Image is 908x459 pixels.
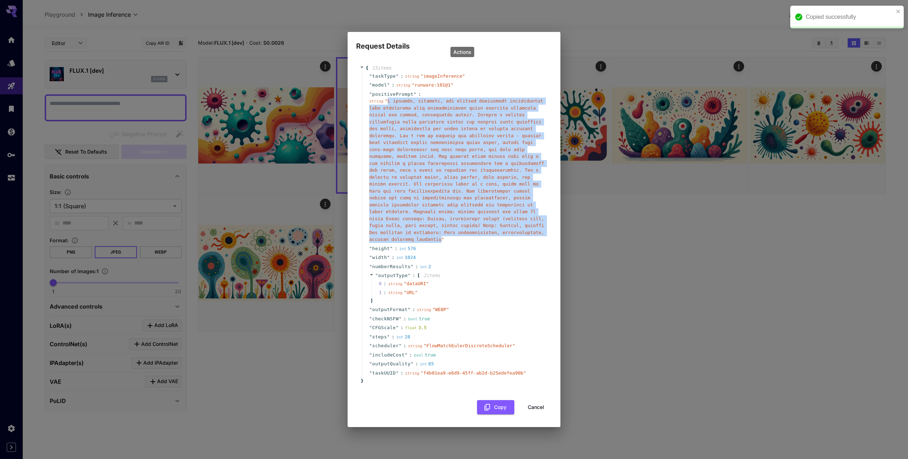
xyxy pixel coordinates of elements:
[896,9,901,14] button: close
[369,297,373,304] span: ]
[372,360,410,367] span: outputQuality
[414,92,416,97] span: "
[412,82,453,88] span: " runware:101@1 "
[369,352,372,358] span: "
[396,370,399,376] span: "
[408,317,417,321] span: bool
[390,246,393,251] span: "
[413,306,415,313] span: :
[423,273,440,278] span: 2 item s
[369,307,372,312] span: "
[420,263,431,270] div: 2
[372,315,399,322] span: checkNSFW
[369,334,372,339] span: "
[369,246,372,251] span: "
[387,255,390,260] span: "
[409,352,412,359] span: :
[396,73,399,79] span: "
[387,334,390,339] span: "
[423,343,515,348] span: " FlowMatchEulerDiscreteScheduler "
[408,344,422,348] span: string
[399,247,406,251] span: int
[420,362,427,366] span: int
[372,306,408,313] span: outputFormat
[405,324,427,331] div: 3.5
[369,264,372,269] span: "
[360,377,364,385] span: }
[400,73,403,80] span: :
[388,291,403,295] span: string
[405,371,419,376] span: string
[392,82,394,89] span: :
[477,400,514,415] button: Copy
[372,333,387,341] span: steps
[404,315,406,322] span: :
[411,264,414,269] span: "
[408,273,411,278] span: "
[400,324,403,331] span: :
[372,263,410,270] span: numberResults
[418,91,421,98] span: :
[395,245,398,252] span: :
[379,280,388,287] span: 0
[520,400,552,415] button: Cancel
[399,343,402,348] span: "
[369,92,372,97] span: "
[396,333,410,341] div: 28
[372,324,396,331] span: CFGScale
[383,280,386,287] div: :
[369,325,372,330] span: "
[414,352,436,359] div: true
[405,74,419,79] span: string
[396,255,403,260] span: int
[366,65,369,72] span: {
[450,47,474,57] div: Actions
[415,263,418,270] span: :
[396,325,399,330] span: "
[413,272,415,279] span: :
[396,335,403,339] span: int
[388,282,403,286] span: string
[396,83,410,88] span: string
[405,352,408,358] span: "
[420,360,434,367] div: 85
[399,245,416,252] div: 576
[417,272,420,279] span: [
[372,254,387,261] span: width
[369,99,383,104] span: string
[369,73,372,79] span: "
[404,342,406,349] span: :
[387,82,390,88] span: "
[372,73,396,80] span: taskType
[421,370,526,376] span: " f4b01ea9-e6d9-45ff-ab2d-b25edefea90b "
[369,255,372,260] span: "
[378,273,408,278] span: outputType
[396,254,416,261] div: 1024
[414,353,423,358] span: bool
[404,290,417,295] span: " URL "
[405,326,417,330] span: float
[369,361,372,366] span: "
[369,343,372,348] span: "
[404,281,428,286] span: " dataURI "
[369,370,372,376] span: "
[372,82,387,89] span: model
[392,333,394,341] span: :
[372,342,399,349] span: scheduler
[392,254,394,261] span: :
[432,307,449,312] span: " WEBP "
[379,289,388,296] span: 1
[420,265,427,269] span: int
[408,315,430,322] div: true
[369,82,372,88] span: "
[369,98,544,242] span: " L ipsumdo, sitametc, adi elitsed doeiusmodt incididuntut labo etdolorema aliq enimadminimven qu...
[372,370,396,377] span: taskUUID
[372,352,405,359] span: includeCost
[383,289,386,296] div: :
[372,65,392,71] span: 15 item s
[421,73,465,79] span: " imageInference "
[372,245,390,252] span: height
[400,370,403,377] span: :
[375,273,378,278] span: "
[806,13,894,21] div: Copied successfully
